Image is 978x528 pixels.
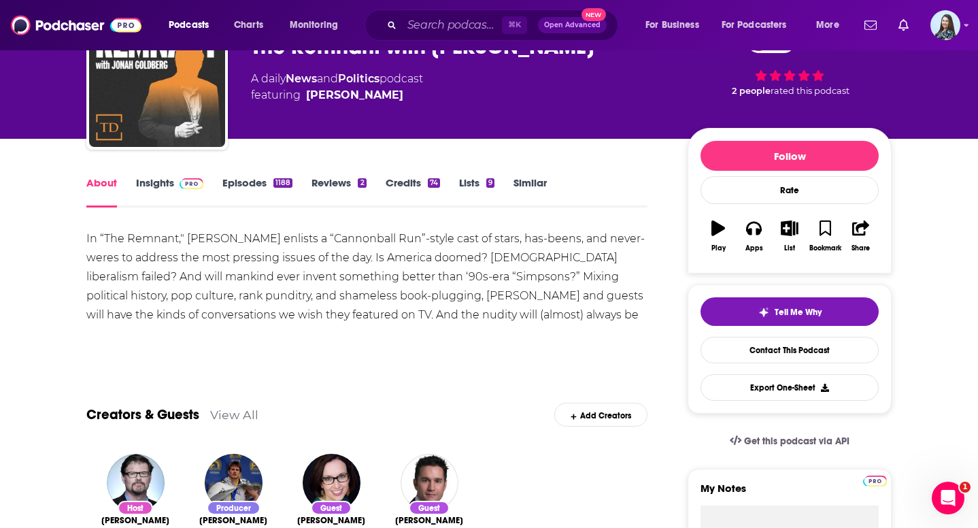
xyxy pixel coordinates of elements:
[303,454,360,512] img: Sarah Isgur
[859,14,882,37] a: Show notifications dropdown
[311,176,366,208] a: Reviews2
[358,178,366,188] div: 2
[317,72,338,85] span: and
[486,178,494,188] div: 9
[581,8,606,21] span: New
[136,176,203,208] a: InsightsPodchaser Pro
[701,482,879,506] label: My Notes
[169,16,209,35] span: Podcasts
[225,14,271,36] a: Charts
[86,176,117,208] a: About
[636,14,716,36] button: open menu
[775,307,822,318] span: Tell Me Why
[386,176,440,208] a: Credits74
[338,72,380,85] a: Politics
[645,16,699,35] span: For Business
[930,10,960,40] img: User Profile
[960,482,971,493] span: 1
[851,244,870,252] div: Share
[554,403,647,427] div: Add Creators
[930,10,960,40] span: Logged in as brookefortierpr
[395,515,463,526] a: Scott Lincicome
[719,425,860,458] a: Get this podcast via API
[199,515,267,526] a: Jack Butler
[290,16,338,35] span: Monitoring
[89,11,225,147] img: The Remnant with Jonah Goldberg
[428,178,440,188] div: 74
[280,14,356,36] button: open menu
[395,515,463,526] span: [PERSON_NAME]
[722,16,787,35] span: For Podcasters
[306,87,403,103] a: Jonah Goldberg
[809,244,841,252] div: Bookmark
[544,22,601,29] span: Open Advanced
[688,20,892,105] div: 73 2 peoplerated this podcast
[234,16,263,35] span: Charts
[807,212,843,261] button: Bookmark
[101,515,169,526] span: [PERSON_NAME]
[744,435,849,447] span: Get this podcast via API
[251,87,423,103] span: featuring
[502,16,527,34] span: ⌘ K
[210,408,258,422] a: View All
[377,10,631,41] div: Search podcasts, credits, & more...
[286,72,317,85] a: News
[159,14,226,36] button: open menu
[205,454,263,512] img: Jack Butler
[297,515,365,526] span: [PERSON_NAME]
[701,212,736,261] button: Play
[843,212,879,261] button: Share
[701,176,879,204] div: Rate
[222,176,292,208] a: Episodes1188
[86,229,647,344] div: In “The Remnant," [PERSON_NAME] enlists a “Cannonball Run”-style cast of stars, has-beens, and ne...
[893,14,914,37] a: Show notifications dropdown
[101,515,169,526] a: Jonah Goldberg
[736,212,771,261] button: Apps
[701,141,879,171] button: Follow
[180,178,203,189] img: Podchaser Pro
[409,501,450,515] div: Guest
[86,406,199,423] a: Creators & Guests
[402,14,502,36] input: Search podcasts, credits, & more...
[745,244,763,252] div: Apps
[297,515,365,526] a: Sarah Isgur
[930,10,960,40] button: Show profile menu
[199,515,267,526] span: [PERSON_NAME]
[311,501,352,515] div: Guest
[711,244,726,252] div: Play
[816,16,839,35] span: More
[932,482,964,514] iframe: Intercom live chat
[401,454,458,512] img: Scott Lincicome
[513,176,547,208] a: Similar
[207,501,260,515] div: Producer
[863,474,887,486] a: Pro website
[772,212,807,261] button: List
[758,307,769,318] img: tell me why sparkle
[118,501,153,515] div: Host
[784,244,795,252] div: List
[273,178,292,188] div: 1188
[807,14,856,36] button: open menu
[538,17,607,33] button: Open AdvancedNew
[701,374,879,401] button: Export One-Sheet
[701,297,879,326] button: tell me why sparkleTell Me Why
[771,86,849,96] span: rated this podcast
[107,454,165,512] img: Jonah Goldberg
[863,476,887,486] img: Podchaser Pro
[701,337,879,363] a: Contact This Podcast
[251,71,423,103] div: A daily podcast
[459,176,494,208] a: Lists9
[732,86,771,96] span: 2 people
[713,14,807,36] button: open menu
[11,12,141,38] img: Podchaser - Follow, Share and Rate Podcasts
